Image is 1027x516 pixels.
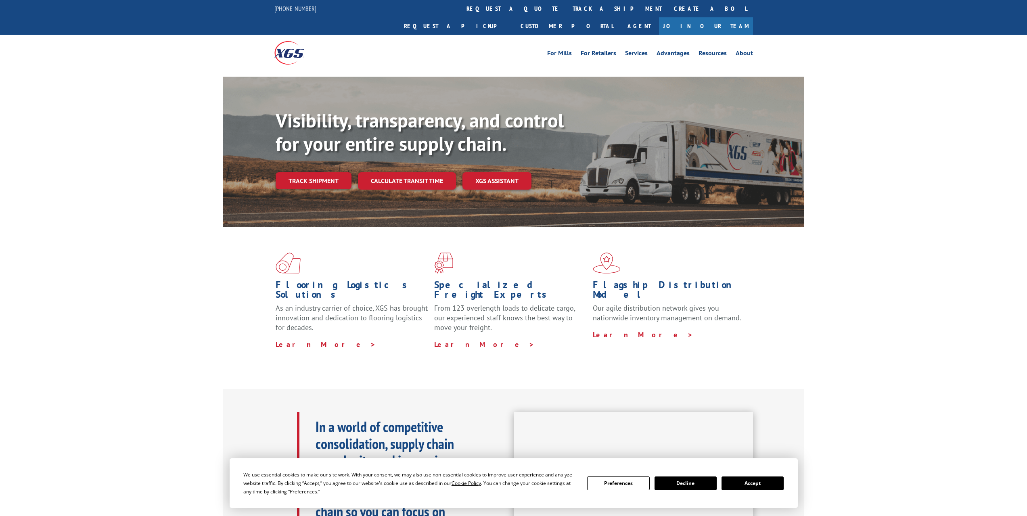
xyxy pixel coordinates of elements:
[655,476,717,490] button: Decline
[581,50,616,59] a: For Retailers
[434,303,587,339] p: From 123 overlength loads to delicate cargo, our experienced staff knows the best way to move you...
[593,280,745,303] h1: Flagship Distribution Model
[722,476,784,490] button: Accept
[699,50,727,59] a: Resources
[659,17,753,35] a: Join Our Team
[625,50,648,59] a: Services
[276,280,428,303] h1: Flooring Logistics Solutions
[452,480,481,487] span: Cookie Policy
[593,253,621,274] img: xgs-icon-flagship-distribution-model-red
[290,488,317,495] span: Preferences
[358,172,456,190] a: Calculate transit time
[547,50,572,59] a: For Mills
[515,17,619,35] a: Customer Portal
[434,280,587,303] h1: Specialized Freight Experts
[276,340,376,349] a: Learn More >
[398,17,515,35] a: Request a pickup
[462,172,531,190] a: XGS ASSISTANT
[274,4,316,13] a: [PHONE_NUMBER]
[276,253,301,274] img: xgs-icon-total-supply-chain-intelligence-red
[276,303,428,332] span: As an industry carrier of choice, XGS has brought innovation and dedication to flooring logistics...
[657,50,690,59] a: Advantages
[434,340,535,349] a: Learn More >
[243,470,577,496] div: We use essential cookies to make our site work. With your consent, we may also use non-essential ...
[276,172,351,189] a: Track shipment
[593,303,741,322] span: Our agile distribution network gives you nationwide inventory management on demand.
[587,476,649,490] button: Preferences
[230,458,798,508] div: Cookie Consent Prompt
[434,253,453,274] img: xgs-icon-focused-on-flooring-red
[276,108,564,156] b: Visibility, transparency, and control for your entire supply chain.
[736,50,753,59] a: About
[593,330,693,339] a: Learn More >
[619,17,659,35] a: Agent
